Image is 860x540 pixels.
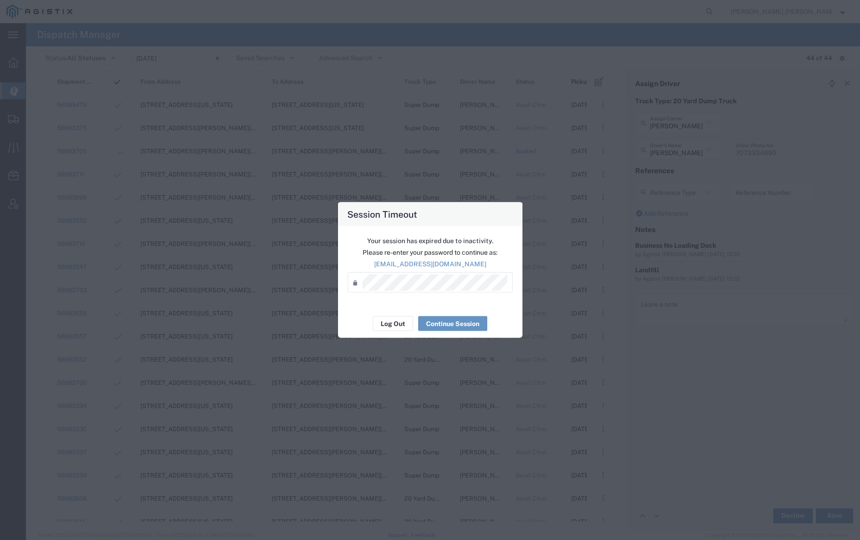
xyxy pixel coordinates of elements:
[418,316,487,331] button: Continue Session
[348,259,513,269] p: [EMAIL_ADDRESS][DOMAIN_NAME]
[348,236,513,246] p: Your session has expired due to inactivity.
[348,248,513,257] p: Please re-enter your password to continue as:
[373,316,413,331] button: Log Out
[347,207,417,221] h4: Session Timeout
